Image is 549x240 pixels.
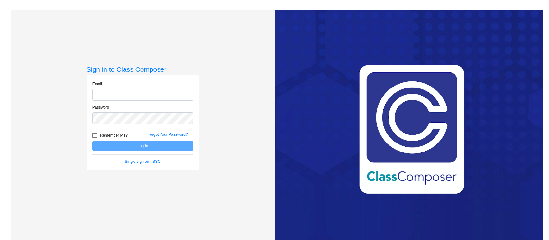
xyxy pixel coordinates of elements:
a: Single sign on - SSO [125,159,160,164]
h3: Sign in to Class Composer [87,65,199,73]
a: Forgot Your Password? [148,132,188,137]
span: Remember Me? [100,132,128,139]
button: Log In [92,141,193,151]
label: Password [92,105,109,110]
label: Email [92,81,102,87]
